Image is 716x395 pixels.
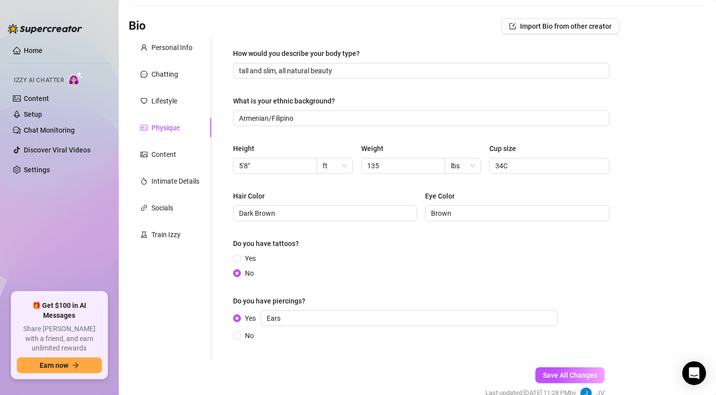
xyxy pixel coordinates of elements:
input: Yes [261,310,558,326]
div: Do you have piercings? [233,296,305,306]
img: logo-BBDzfeDw.svg [8,24,82,34]
span: No [241,330,258,341]
div: How would you describe your body type? [233,48,360,59]
div: Open Intercom Messenger [682,361,706,385]
span: Save All Changes [543,371,597,379]
label: Hair Color [233,191,272,201]
span: Earn now [40,361,68,369]
a: Discover Viral Videos [24,146,91,154]
a: Home [24,47,43,54]
h3: Bio [129,18,146,34]
span: link [141,204,147,211]
span: Izzy AI Chatter [14,76,64,85]
span: heart [141,98,147,104]
label: Eye Color [425,191,462,201]
div: Lifestyle [151,96,177,106]
span: lbs [451,158,475,173]
span: fire [141,178,147,185]
span: No [241,268,258,279]
input: Eye Color [431,208,601,219]
span: user [141,44,147,51]
a: Settings [24,166,50,174]
span: 🎁 Get $100 in AI Messages [17,301,102,320]
span: message [141,71,147,78]
label: Weight [361,143,390,154]
label: Cup size [489,143,523,154]
div: Personal Info [151,42,192,53]
div: Physique [151,122,180,133]
label: What is your ethnic background? [233,96,342,106]
div: Chatting [151,69,178,80]
div: Hair Color [233,191,265,201]
a: Setup [24,110,42,118]
span: Import Bio from other creator [520,22,612,30]
span: import [509,23,516,30]
label: Do you have piercings? [233,296,312,306]
button: Import Bio from other creator [501,18,620,34]
input: What is your ethnic background? [239,113,602,124]
div: Intimate Details [151,176,199,187]
a: Chat Monitoring [24,126,75,134]
a: Content [24,95,49,102]
span: picture [141,151,147,158]
input: Weight [367,160,437,171]
div: Height [233,143,254,154]
button: Earn nowarrow-right [17,357,102,373]
div: What is your ethnic background? [233,96,335,106]
span: Yes [241,310,562,326]
span: experiment [141,231,147,238]
label: Height [233,143,261,154]
span: idcard [141,124,147,131]
input: How would you describe your body type? [239,65,602,76]
span: ft [323,158,347,173]
div: Do you have tattoos? [233,238,299,249]
img: AI Chatter [68,72,83,86]
label: How would you describe your body type? [233,48,367,59]
span: Yes [241,253,260,264]
div: Eye Color [425,191,455,201]
div: Weight [361,143,383,154]
input: Hair Color [239,208,409,219]
div: Cup size [489,143,516,154]
label: Do you have tattoos? [233,238,306,249]
input: Height [239,160,309,171]
input: Cup size [495,160,602,171]
div: Socials [151,202,173,213]
span: Share [PERSON_NAME] with a friend, and earn unlimited rewards [17,324,102,353]
div: Content [151,149,176,160]
span: arrow-right [72,362,79,369]
div: Train Izzy [151,229,181,240]
button: Save All Changes [535,367,605,383]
